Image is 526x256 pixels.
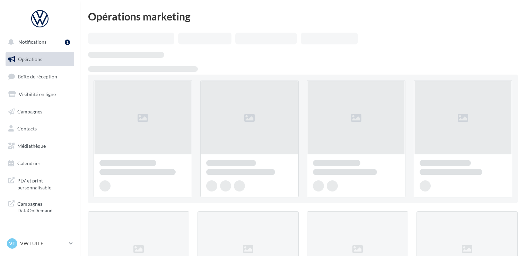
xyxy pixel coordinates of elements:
[4,121,76,136] a: Contacts
[18,56,42,62] span: Opérations
[20,240,66,247] p: VW TULLE
[4,69,76,84] a: Boîte de réception
[17,108,42,114] span: Campagnes
[17,126,37,131] span: Contacts
[17,160,41,166] span: Calendrier
[17,199,71,214] span: Campagnes DataOnDemand
[18,74,57,79] span: Boîte de réception
[4,87,76,102] a: Visibilité en ligne
[4,156,76,171] a: Calendrier
[4,52,76,67] a: Opérations
[4,139,76,153] a: Médiathèque
[4,35,73,49] button: Notifications 1
[19,91,56,97] span: Visibilité en ligne
[65,40,70,45] div: 1
[4,104,76,119] a: Campagnes
[88,11,518,22] div: Opérations marketing
[9,240,15,247] span: VT
[18,39,46,45] span: Notifications
[17,143,46,149] span: Médiathèque
[4,196,76,217] a: Campagnes DataOnDemand
[6,237,74,250] a: VT VW TULLE
[17,176,71,191] span: PLV et print personnalisable
[4,173,76,194] a: PLV et print personnalisable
